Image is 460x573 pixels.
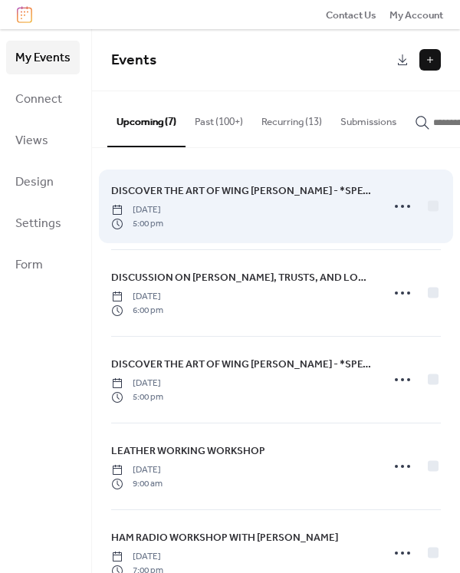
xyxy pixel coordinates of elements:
button: Recurring (13) [252,91,331,145]
button: Submissions [331,91,406,145]
span: 5:00 pm [111,217,163,231]
a: Settings [6,206,80,240]
span: Events [111,46,156,74]
span: DISCOVER THE ART OF WING [PERSON_NAME] - *SPECIAL DATE* [111,357,372,372]
a: Contact Us [326,7,376,22]
button: Upcoming (7) [107,91,186,147]
span: Contact Us [326,8,376,23]
a: LEATHER WORKING WORKSHOP [111,443,265,459]
a: Form [6,248,80,282]
a: DISCUSSION ON [PERSON_NAME], TRUSTS, AND LONG-TERM CARE [111,269,372,286]
span: [DATE] [111,290,163,304]
span: My Account [389,8,443,23]
span: [DATE] [111,377,163,390]
a: My Events [6,41,80,74]
img: logo [17,6,32,23]
span: 5:00 pm [111,390,163,404]
span: Views [15,129,48,153]
span: 6:00 pm [111,304,163,318]
span: [DATE] [111,203,163,217]
a: DISCOVER THE ART OF WING [PERSON_NAME] - *SPECIAL DATE* [111,356,372,373]
span: Connect [15,87,62,112]
span: My Events [15,46,71,71]
a: HAM RADIO WORKSHOP WITH [PERSON_NAME] [111,529,338,546]
span: Design [15,170,54,195]
span: Settings [15,212,61,236]
a: Connect [6,82,80,116]
a: Design [6,165,80,199]
span: [DATE] [111,550,163,564]
a: My Account [389,7,443,22]
span: 9:00 am [111,477,163,491]
span: Form [15,253,43,278]
button: Past (100+) [186,91,252,145]
a: Views [6,123,80,157]
span: DISCUSSION ON [PERSON_NAME], TRUSTS, AND LONG-TERM CARE [111,270,372,285]
span: [DATE] [111,463,163,477]
span: HAM RADIO WORKSHOP WITH [PERSON_NAME] [111,530,338,545]
a: DISCOVER THE ART OF WING [PERSON_NAME] - *SPECIAL DATE* [111,183,372,199]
